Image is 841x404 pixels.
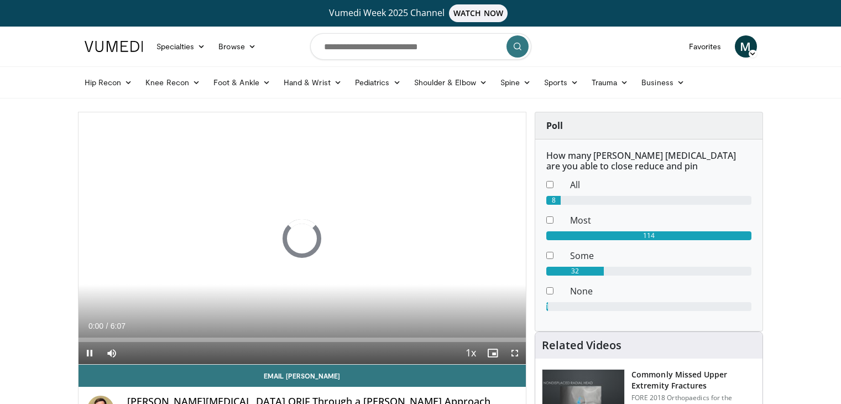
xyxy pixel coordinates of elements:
[212,35,263,58] a: Browse
[79,112,526,365] video-js: Video Player
[562,178,760,191] dd: All
[562,284,760,298] dd: None
[562,214,760,227] dd: Most
[86,4,755,22] a: Vumedi Week 2025 ChannelWATCH NOW
[482,342,504,364] button: Enable picture-in-picture mode
[79,365,526,387] a: Email [PERSON_NAME]
[631,369,756,391] h3: Commonly Missed Upper Extremity Fractures
[635,71,691,94] a: Business
[459,342,482,364] button: Playback Rate
[546,302,548,311] div: 1
[546,196,561,205] div: 8
[88,322,103,330] span: 0:00
[449,4,508,22] span: WATCH NOW
[735,35,757,58] a: M
[79,342,101,364] button: Pause
[562,249,760,262] dd: Some
[504,342,526,364] button: Fullscreen
[277,71,348,94] a: Hand & Wrist
[106,322,108,330] span: /
[150,35,212,58] a: Specialties
[542,339,621,352] h4: Related Videos
[78,71,139,94] a: Hip Recon
[101,342,123,364] button: Mute
[348,71,408,94] a: Pediatrics
[546,120,563,132] strong: Poll
[585,71,635,94] a: Trauma
[111,322,126,330] span: 6:07
[139,71,207,94] a: Knee Recon
[537,71,585,94] a: Sports
[79,338,526,342] div: Progress Bar
[682,35,728,58] a: Favorites
[310,33,531,60] input: Search topics, interventions
[546,267,604,276] div: 32
[408,71,494,94] a: Shoulder & Elbow
[207,71,277,94] a: Foot & Ankle
[546,231,751,240] div: 114
[85,41,143,52] img: VuMedi Logo
[546,151,751,172] h6: How many [PERSON_NAME] [MEDICAL_DATA] are you able to close reduce and pin
[494,71,537,94] a: Spine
